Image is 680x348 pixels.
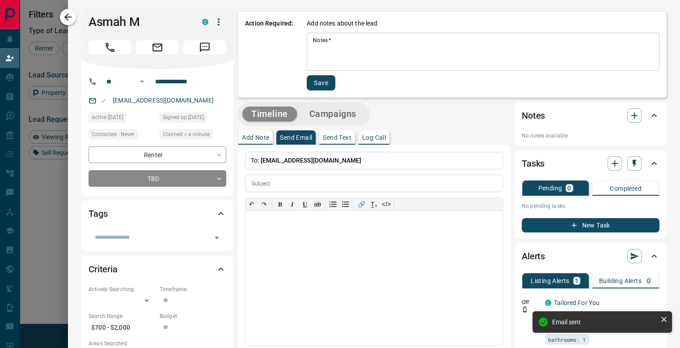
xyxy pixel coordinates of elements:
[567,185,571,191] p: 0
[252,180,271,188] p: Subject:
[522,298,540,306] p: Off
[137,76,148,87] button: Open
[323,134,351,141] p: Send Text
[522,249,545,263] h2: Alerts
[339,198,352,211] button: Bullet list
[261,157,362,164] span: [EMAIL_ADDRESS][DOMAIN_NAME]
[274,198,286,211] button: 𝐁
[362,134,386,141] p: Log Call
[242,134,269,141] p: Add Note
[522,245,659,267] div: Alerts
[280,134,312,141] p: Send Email
[89,40,131,55] span: Call
[299,198,311,211] button: 𝐔
[89,170,226,187] div: TBD
[245,152,503,169] p: To:
[92,113,123,122] span: Active [DATE]
[89,285,155,293] p: Actively Searching:
[647,278,650,284] p: 0
[522,218,659,232] button: New Task
[163,113,204,122] span: Signed up [DATE]
[303,201,307,208] span: 𝐔
[160,285,226,293] p: Timeframe:
[89,112,155,125] div: Tue Aug 19 2025
[89,262,118,276] h2: Criteria
[545,300,551,306] div: condos.ca
[89,146,226,163] div: Renter
[367,198,380,211] button: T̲ₓ
[300,107,365,121] button: Campaigns
[314,201,321,208] s: ab
[89,15,189,29] h1: Asmah M
[89,206,107,221] h2: Tags
[531,278,570,284] p: Listing Alerts
[89,203,226,224] div: Tags
[258,198,270,211] button: ↷
[92,130,135,139] span: Contacted - Never
[380,198,393,211] button: </>
[136,40,179,55] span: Email
[610,185,642,192] p: Completed
[575,278,579,284] p: 1
[599,278,642,284] p: Building Alerts
[160,312,226,320] p: Budget:
[286,198,299,211] button: 𝑰
[163,130,210,139] span: Claimed < a minute
[183,40,226,55] span: Message
[327,198,339,211] button: Numbered list
[522,153,659,174] div: Tasks
[552,318,657,326] div: Email sent
[89,258,226,280] div: Criteria
[113,97,214,104] a: [EMAIL_ADDRESS][DOMAIN_NAME]
[307,75,335,90] button: Save
[160,129,226,142] div: Tue Sep 16 2025
[160,112,226,125] div: Sat Aug 16 2025
[245,19,293,90] p: Action Required:
[311,198,324,211] button: ab
[307,19,377,28] p: Add notes about the lead
[522,156,545,171] h2: Tasks
[89,339,226,348] p: Areas Searched:
[202,19,208,25] div: condos.ca
[245,198,258,211] button: ↶
[100,98,106,104] svg: Email Valid
[538,185,562,191] p: Pending
[522,132,659,140] p: No notes available
[242,107,297,121] button: Timeline
[554,299,600,306] a: Tailored For You
[522,105,659,126] div: Notes
[211,232,223,244] button: Open
[522,306,528,313] svg: Push Notification Only
[355,198,367,211] button: 🔗
[522,108,545,123] h2: Notes
[89,312,155,320] p: Search Range:
[89,320,155,335] p: $700 - $2,000
[522,199,659,213] p: No pending tasks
